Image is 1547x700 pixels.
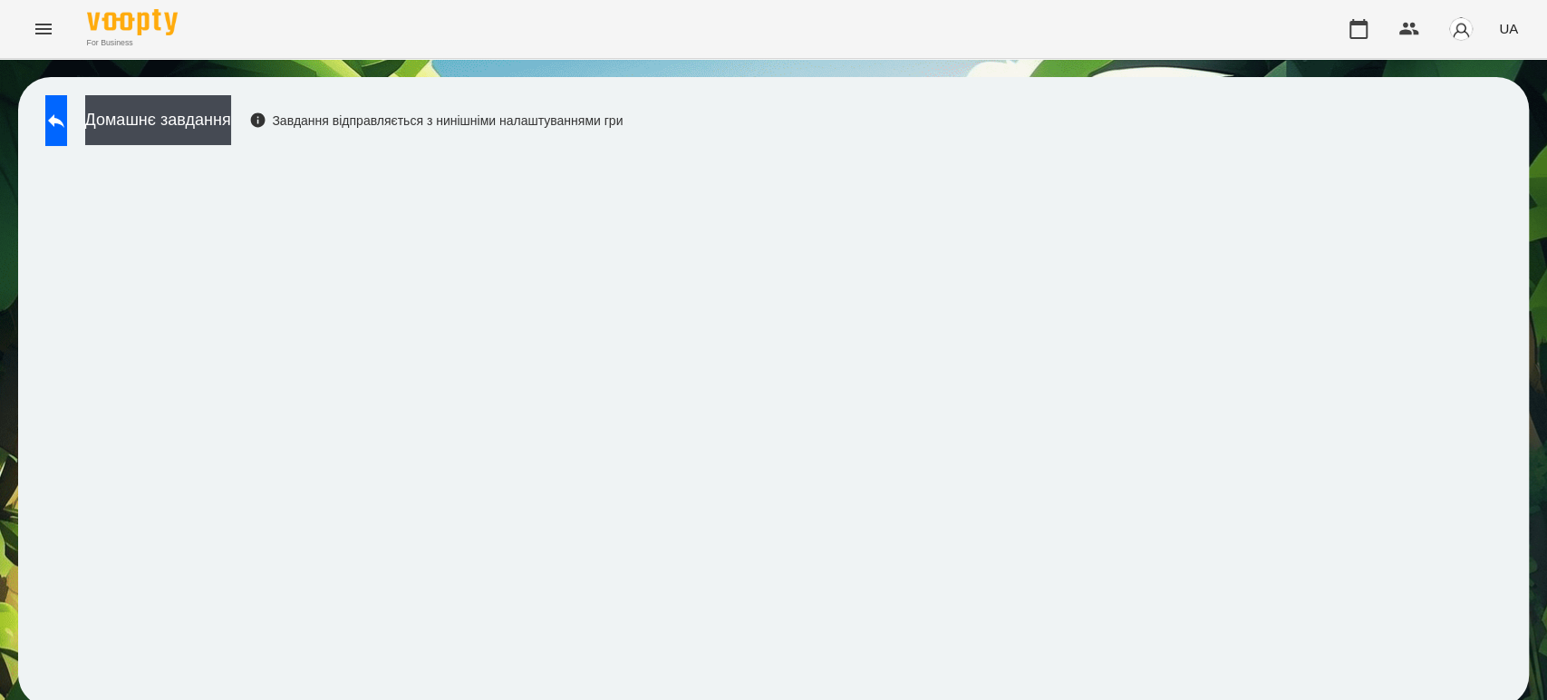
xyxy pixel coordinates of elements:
[87,37,178,49] span: For Business
[1448,16,1474,42] img: avatar_s.png
[249,112,624,130] div: Завдання відправляється з нинішніми налаштуваннями гри
[85,95,231,145] button: Домашнє завдання
[22,7,65,51] button: Menu
[87,9,178,35] img: Voopty Logo
[1492,12,1525,45] button: UA
[1499,19,1518,38] span: UA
